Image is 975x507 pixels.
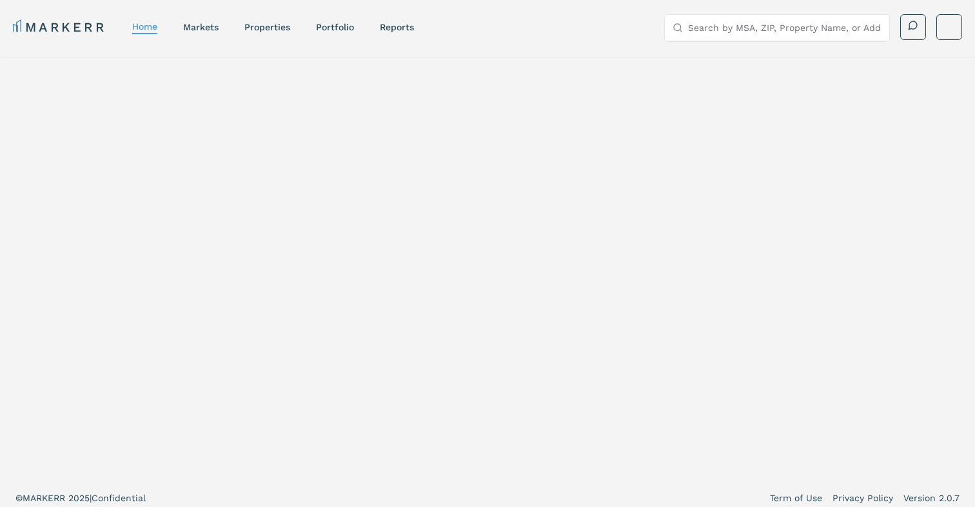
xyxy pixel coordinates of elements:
span: © [15,493,23,503]
input: Search by MSA, ZIP, Property Name, or Address [688,15,881,41]
a: properties [244,22,290,32]
span: MARKERR [23,493,68,503]
span: 2025 | [68,493,92,503]
a: markets [183,22,219,32]
a: Privacy Policy [832,492,893,504]
a: Term of Use [770,492,822,504]
a: Portfolio [316,22,354,32]
a: MARKERR [13,18,106,36]
a: reports [380,22,414,32]
span: Confidential [92,493,146,503]
a: Version 2.0.7 [903,492,960,504]
a: home [132,21,157,32]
